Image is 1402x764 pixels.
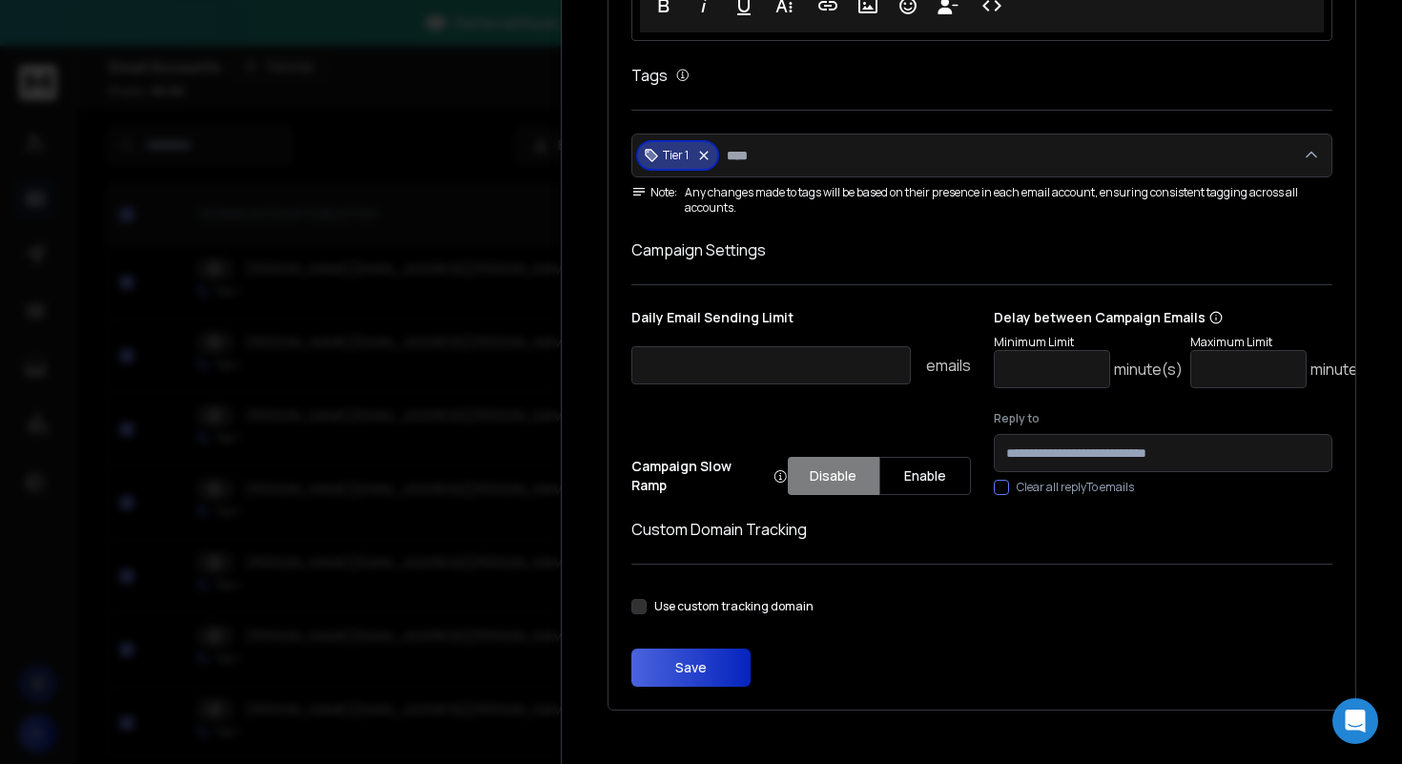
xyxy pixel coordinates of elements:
p: Delay between Campaign Emails [994,308,1379,327]
div: Open Intercom Messenger [1332,698,1378,744]
p: emails [926,354,971,377]
button: Disable [788,457,879,495]
p: Campaign Slow Ramp [631,457,788,495]
button: Save [631,649,751,687]
p: Tier 1 [663,148,689,163]
h1: Tags [631,64,668,87]
h1: Campaign Settings [631,238,1332,261]
p: Daily Email Sending Limit [631,308,971,335]
p: minute(s) [1310,358,1379,381]
p: Maximum Limit [1190,335,1379,350]
label: Use custom tracking domain [654,599,814,614]
span: Note: [631,185,677,200]
label: Reply to [994,411,1333,426]
label: Clear all replyTo emails [1017,480,1134,495]
button: Enable [879,457,971,495]
h1: Custom Domain Tracking [631,518,1332,541]
div: Any changes made to tags will be based on their presence in each email account, ensuring consiste... [631,185,1332,216]
p: minute(s) [1114,358,1183,381]
p: Minimum Limit [994,335,1183,350]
